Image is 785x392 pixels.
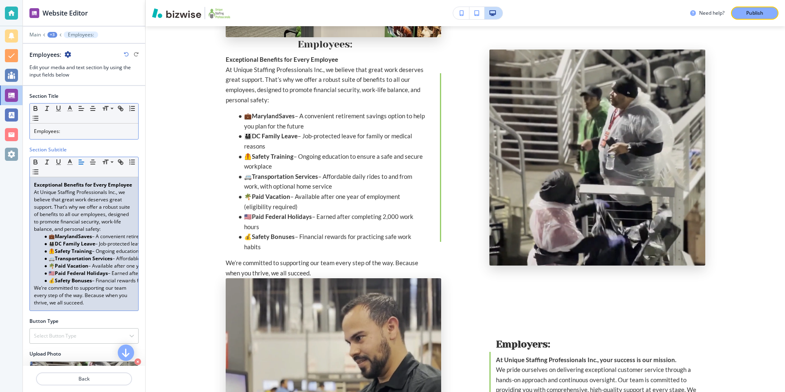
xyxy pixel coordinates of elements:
p: Employees: [34,128,134,135]
h2: Website Editor [43,8,88,18]
img: Your Logo [209,7,230,20]
strong: MarylandSaves [252,112,295,119]
strong: Paid Vacation [252,193,290,200]
button: Publish [731,7,778,20]
p: At Unique Staffing Professionals Inc., we believe that great work deserves great support. That’s ... [226,65,425,105]
h4: Employers: [496,337,705,351]
button: +3 [47,32,57,38]
li: 👨‍👩‍👧‍👦 – Job-protected leave for family or medical reasons [235,131,425,151]
h2: Upload Photo [29,350,139,358]
h2: Section Title [29,92,58,100]
button: Main [29,32,41,38]
li: 🌴 – Available after one year of employment (eligibility required) [41,262,134,270]
li: 👨‍👩‍👧‍👦 – Job-protected leave for family or medical reasons [41,240,134,248]
li: 🚐 – Affordable daily rides to and from work, with optional home service [41,255,134,262]
p: Back [37,375,131,383]
strong: DC Family Leave [55,240,95,247]
strong: Transportation Services [55,255,112,262]
strong: Paid Federal Holidays [252,213,312,220]
li: 🚐 – Affordable daily rides to and from work, with optional home service [235,171,425,191]
img: editor icon [29,8,39,18]
strong: Transportation Services [252,173,318,180]
li: 🦺 – Ongoing education to ensure a safe and secure workplace [235,151,425,171]
strong: Exceptional Benefits for Every Employee [226,56,338,63]
h2: Button Type [29,318,58,325]
strong: Paid Vacation [55,262,88,269]
li: 💼 – A convenient retirement savings option to help you plan for the future [41,233,134,240]
li: 💰 – Financial rewards for practicing safe work habits [235,232,425,252]
button: Employees: [64,32,98,38]
img: Bizwise Logo [152,8,201,18]
strong: Safety Training [252,153,294,160]
h2: Employees: [29,50,61,59]
li: 💰 – Financial rewards for practicing safe work habits [41,277,134,284]
p: We’re committed to supporting our team every step of the way. Because when you thrive, we all suc... [226,258,425,278]
strong: Safety Training [55,248,92,255]
strong: Exceptional Benefits for Every Employee [34,181,132,188]
strong: Safety Bonuses [55,277,92,284]
p: We’re committed to supporting our team every step of the way. Because when you thrive, we all suc... [34,284,134,306]
strong: Paid Federal Holidays [55,270,108,277]
h4: Select Button Type [34,332,76,340]
li: 🇺🇸 – Earned after completing 2,000 work hours [41,270,134,277]
h3: Edit your media and text section by using the input fields below [29,64,139,79]
p: At Unique Staffing Professionals Inc., we believe that great work deserves great support. That’s ... [34,189,134,233]
strong: DC Family Leave [252,132,298,140]
li: 🌴 – Available after one year of employment (eligibility required) [235,191,425,212]
p: Employees: [68,32,94,38]
h3: Need help? [699,9,724,17]
li: 🇺🇸 – Earned after completing 2,000 work hours [235,212,425,232]
li: 💼 – A convenient retirement savings option to help you plan for the future [235,111,425,131]
p: Publish [746,9,763,17]
strong: MarylandSaves [55,233,92,240]
button: Back [36,372,132,385]
p: Employees: [226,37,425,52]
strong: Safety Bonuses [252,233,295,240]
h2: Section Subtitle [29,146,67,153]
li: 🦺 – Ongoing education to ensure a safe and secure workplace [41,248,134,255]
img: Photo [489,50,705,266]
strong: At Unique Staffing Professionals Inc., your success is our mission. [496,356,676,363]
